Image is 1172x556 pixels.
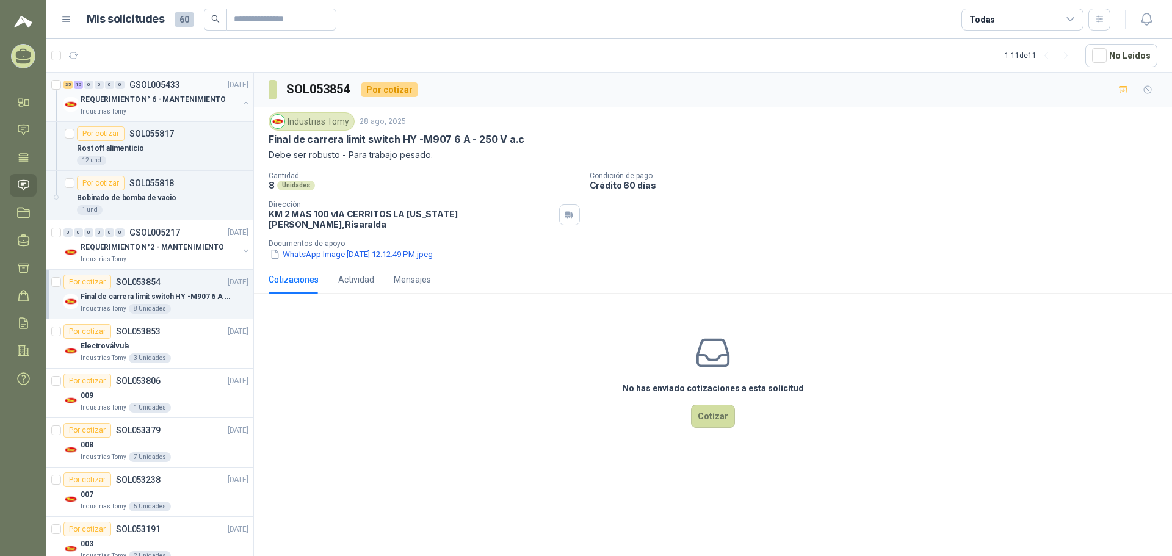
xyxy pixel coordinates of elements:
[269,200,554,209] p: Dirección
[81,304,126,314] p: Industrias Tomy
[228,326,248,338] p: [DATE]
[338,273,374,286] div: Actividad
[63,393,78,408] img: Company Logo
[211,15,220,23] span: search
[81,242,224,253] p: REQUERIMIENTO N°2 - MANTENIMIENTO
[129,179,174,187] p: SOL055818
[77,143,144,154] p: Rost off alimenticio
[63,492,78,507] img: Company Logo
[129,502,171,511] div: 5 Unidades
[269,133,524,146] p: Final de carrera limit switch HY -M907 6 A - 250 V a.c
[269,248,434,261] button: WhatsApp Image [DATE] 12.12.49 PM.jpeg
[63,344,78,358] img: Company Logo
[84,228,93,237] div: 0
[360,116,406,128] p: 28 ago, 2025
[81,403,126,413] p: Industrias Tomy
[394,273,431,286] div: Mensajes
[969,13,995,26] div: Todas
[81,390,93,402] p: 009
[269,180,275,190] p: 8
[116,327,161,336] p: SOL053853
[623,381,804,395] h3: No has enviado cotizaciones a esta solicitud
[81,538,93,550] p: 003
[87,10,165,28] h1: Mis solicitudes
[691,405,735,428] button: Cotizar
[63,541,78,556] img: Company Logo
[115,228,125,237] div: 0
[63,472,111,487] div: Por cotizar
[105,81,114,89] div: 0
[81,255,126,264] p: Industrias Tomy
[129,452,171,462] div: 7 Unidades
[269,148,1157,162] p: Debe ser robusto - Para trabajo pesado.
[95,228,104,237] div: 0
[81,94,226,106] p: REQUERIMIENTO N° 6 - MANTENIMIENTO
[77,205,103,215] div: 1 und
[1005,46,1076,65] div: 1 - 11 de 11
[46,171,253,220] a: Por cotizarSOL055818Bobinado de bomba de vacio1 und
[63,324,111,339] div: Por cotizar
[63,78,251,117] a: 35 16 0 0 0 0 GSOL005433[DATE] Company LogoREQUERIMIENTO N° 6 - MANTENIMIENTOIndustrias Tomy
[277,181,315,190] div: Unidades
[81,107,126,117] p: Industrias Tomy
[228,425,248,436] p: [DATE]
[63,294,78,309] img: Company Logo
[269,239,1167,248] p: Documentos de apoyo
[46,270,253,319] a: Por cotizarSOL053854[DATE] Company LogoFinal de carrera limit switch HY -M907 6 A - 250 V a.cIndu...
[129,304,171,314] div: 8 Unidades
[95,81,104,89] div: 0
[63,374,111,388] div: Por cotizar
[116,377,161,385] p: SOL053806
[77,176,125,190] div: Por cotizar
[46,121,253,171] a: Por cotizarSOL055817Rost off alimenticio12 und
[81,439,93,451] p: 008
[74,228,83,237] div: 0
[269,112,355,131] div: Industrias Tomy
[269,171,580,180] p: Cantidad
[116,426,161,435] p: SOL053379
[46,319,253,369] a: Por cotizarSOL053853[DATE] Company LogoElectroválvulaIndustrias Tomy3 Unidades
[63,81,73,89] div: 35
[228,79,248,91] p: [DATE]
[129,353,171,363] div: 3 Unidades
[271,115,284,128] img: Company Logo
[46,468,253,517] a: Por cotizarSOL053238[DATE] Company Logo007Industrias Tomy5 Unidades
[63,245,78,259] img: Company Logo
[228,227,248,239] p: [DATE]
[81,341,129,352] p: Electroválvula
[129,403,171,413] div: 1 Unidades
[116,278,161,286] p: SOL053854
[77,126,125,141] div: Por cotizar
[228,474,248,486] p: [DATE]
[228,375,248,387] p: [DATE]
[81,502,126,511] p: Industrias Tomy
[63,423,111,438] div: Por cotizar
[63,522,111,536] div: Por cotizar
[63,275,111,289] div: Por cotizar
[81,291,233,303] p: Final de carrera limit switch HY -M907 6 A - 250 V a.c
[63,228,73,237] div: 0
[116,525,161,533] p: SOL053191
[115,81,125,89] div: 0
[105,228,114,237] div: 0
[63,442,78,457] img: Company Logo
[81,452,126,462] p: Industrias Tomy
[81,353,126,363] p: Industrias Tomy
[361,82,418,97] div: Por cotizar
[129,129,174,138] p: SOL055817
[228,524,248,535] p: [DATE]
[1085,44,1157,67] button: No Leídos
[63,225,251,264] a: 0 0 0 0 0 0 GSOL005217[DATE] Company LogoREQUERIMIENTO N°2 - MANTENIMIENTOIndustrias Tomy
[84,81,93,89] div: 0
[269,273,319,286] div: Cotizaciones
[14,15,32,29] img: Logo peakr
[46,418,253,468] a: Por cotizarSOL053379[DATE] Company Logo008Industrias Tomy7 Unidades
[46,369,253,418] a: Por cotizarSOL053806[DATE] Company Logo009Industrias Tomy1 Unidades
[286,80,352,99] h3: SOL053854
[81,489,93,500] p: 007
[129,228,180,237] p: GSOL005217
[228,276,248,288] p: [DATE]
[590,180,1167,190] p: Crédito 60 días
[77,192,176,204] p: Bobinado de bomba de vacio
[116,475,161,484] p: SOL053238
